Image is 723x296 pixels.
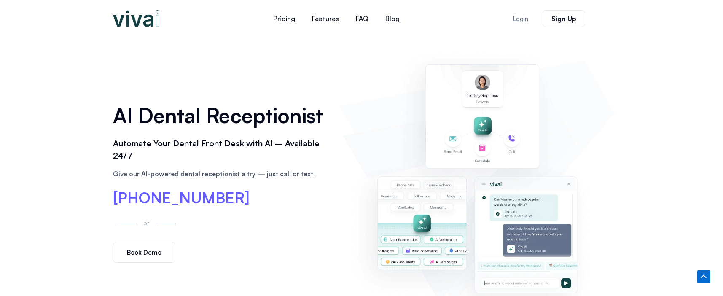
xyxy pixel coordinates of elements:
[113,101,331,130] h1: AI Dental Receptionist
[543,10,585,27] a: Sign Up
[113,169,331,179] p: Give our AI-powered dental receptionist a try — just call or text.
[347,8,377,29] a: FAQ
[265,8,304,29] a: Pricing
[551,15,576,22] span: Sign Up
[141,218,151,228] p: or
[377,8,408,29] a: Blog
[214,8,459,29] nav: Menu
[127,249,161,256] span: Book Demo
[513,16,528,22] span: Login
[304,8,347,29] a: Features
[503,11,538,27] a: Login
[113,137,331,162] h2: Automate Your Dental Front Desk with AI – Available 24/7
[113,190,250,205] a: [PHONE_NUMBER]
[113,242,175,263] a: Book Demo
